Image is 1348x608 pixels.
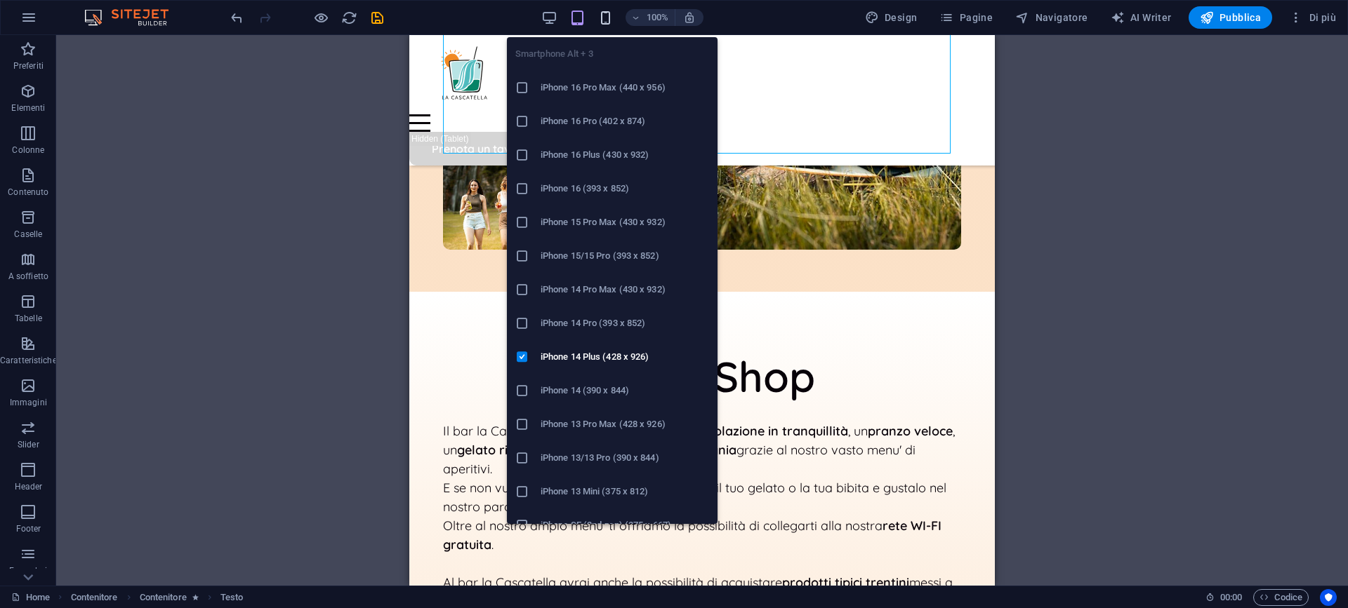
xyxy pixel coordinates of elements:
button: Usercentrics [1320,589,1337,606]
button: Di più [1283,6,1342,29]
span: AI Writer [1111,11,1172,25]
i: Ricarica la pagina [341,10,357,26]
p: Header [15,481,43,492]
p: Elementi [11,102,45,114]
h6: iPhone 16 Plus (430 x 932) [541,147,709,163]
p: Preferiti [13,60,44,72]
h6: iPhone 14 Plus (428 x 926) [541,349,709,365]
p: Slider [18,439,39,450]
button: Navigatore [1010,6,1093,29]
button: save [369,9,385,26]
i: Salva (Ctrl+S) [369,10,385,26]
span: : [1230,592,1232,602]
button: Pubblica [1189,6,1273,29]
p: Footer [16,523,41,534]
h6: iPhone SE (2nd gen) (375 x 667) [541,517,709,534]
p: Caselle [14,229,42,240]
button: Codice [1253,589,1309,606]
h6: iPhone 14 (390 x 844) [541,382,709,399]
span: Pubblica [1200,11,1262,25]
h6: iPhone 13/13 Pro (390 x 844) [541,450,709,466]
h6: iPhone 13 Pro Max (428 x 926) [541,416,709,433]
p: Immagini [10,397,47,408]
h6: iPhone 13 Mini (375 x 812) [541,483,709,500]
button: AI Writer [1105,6,1177,29]
span: Fai clic per selezionare. Doppio clic per modificare [140,589,187,606]
h6: iPhone 16 (393 x 852) [541,180,709,197]
h6: iPhone 14 Pro Max (430 x 932) [541,281,709,298]
span: Fai clic per selezionare. Doppio clic per modificare [71,589,118,606]
span: Pagine [939,11,993,25]
p: A soffietto [8,271,48,282]
span: Codice [1260,589,1302,606]
i: Quando ridimensioni, regola automaticamente il livello di zoom in modo che corrisponda al disposi... [683,11,696,24]
h6: iPhone 15 Pro Max (430 x 932) [541,214,709,231]
h6: iPhone 15/15 Pro (393 x 852) [541,248,709,264]
img: Editor Logo [81,9,186,26]
h6: iPhone 16 Pro (402 x 874) [541,113,709,130]
span: Navigatore [1015,11,1088,25]
p: Colonne [12,144,44,156]
nav: breadcrumb [71,589,244,606]
h6: iPhone 14 Pro (393 x 852) [541,315,709,332]
span: Design [865,11,918,25]
span: Fai clic per selezionare. Doppio clic per modificare [220,589,243,606]
div: Design (Ctrl+Alt+Y) [859,6,923,29]
span: 00 00 [1220,589,1242,606]
p: Tabelle [15,313,42,324]
p: Formulari [9,565,47,576]
button: 100% [626,9,675,26]
button: Clicca qui per lasciare la modalità di anteprima e continuare la modifica [312,9,329,26]
button: reload [341,9,357,26]
h6: 100% [647,9,669,26]
button: Pagine [934,6,998,29]
h6: iPhone 16 Pro Max (440 x 956) [541,79,709,96]
i: L'elemento contiene un'animazione [192,593,199,601]
a: Fai clic per annullare la selezione. Doppio clic per aprire le pagine [11,589,50,606]
i: Annulla: Definisci le finestre su cui questo elemento dovrebbe essere visibile. (Ctrl+Z) [229,10,245,26]
button: undo [228,9,245,26]
p: Contenuto [8,187,48,198]
h6: Tempo sessione [1205,589,1243,606]
span: Di più [1289,11,1336,25]
button: Design [859,6,923,29]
